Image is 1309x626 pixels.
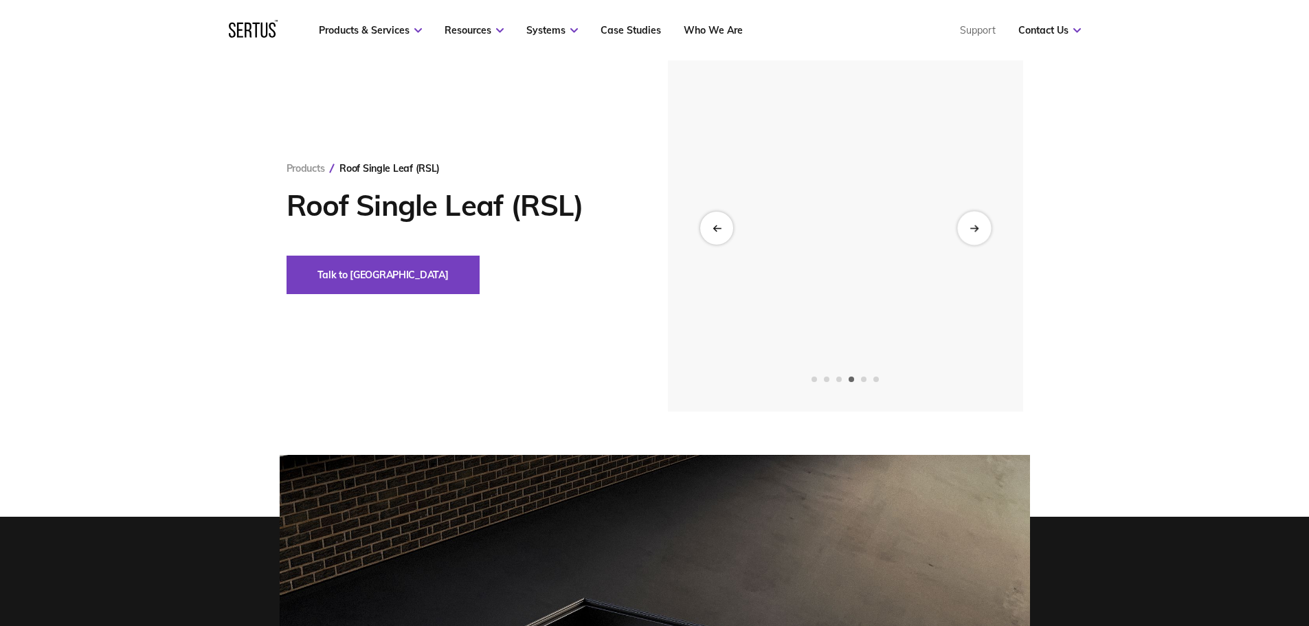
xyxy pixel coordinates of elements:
span: Go to slide 2 [824,377,829,382]
a: Case Studies [601,24,661,36]
div: Previous slide [700,212,733,245]
a: Products & Services [319,24,422,36]
a: Resources [445,24,504,36]
span: Go to slide 3 [836,377,842,382]
span: Go to slide 6 [873,377,879,382]
a: Support [960,24,996,36]
span: Go to slide 1 [812,377,817,382]
iframe: Chat Widget [1062,467,1309,626]
a: Systems [526,24,578,36]
a: Products [287,162,325,175]
h1: Roof Single Leaf (RSL) [287,188,627,223]
a: Contact Us [1018,24,1081,36]
span: Go to slide 5 [861,377,866,382]
button: Talk to [GEOGRAPHIC_DATA] [287,256,480,294]
div: Next slide [957,211,991,245]
a: Who We Are [684,24,743,36]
